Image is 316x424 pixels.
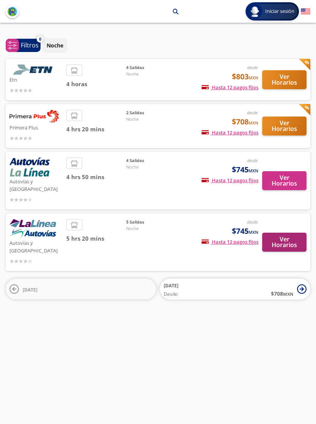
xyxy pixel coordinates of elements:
span: Noche [126,225,179,232]
span: 4 hrs 20 mins [66,125,126,134]
img: Autovías y La Línea [9,158,50,177]
span: $ 708 [271,290,293,298]
p: Etn [9,75,63,84]
span: 2 Salidas [126,110,179,116]
span: Desde: [164,291,178,298]
span: 4 horas [66,80,126,88]
img: Etn [9,65,59,75]
span: Hasta 12 pagos fijos [202,238,258,245]
em: desde: [247,158,258,163]
p: [GEOGRAPHIC_DATA] [84,8,138,16]
button: [DATE] [6,279,156,299]
span: [DATE] [23,287,38,293]
button: Noche [42,38,67,53]
img: Primera Plus [9,110,59,123]
span: Hasta 12 pagos fijos [202,84,258,91]
small: MXN [249,168,258,173]
span: 0 [39,36,41,43]
span: $745 [232,164,258,175]
button: Ver Horarios [262,171,307,190]
span: Noche [126,71,179,77]
p: Filtros [21,41,39,50]
span: 4 Salidas [126,158,179,164]
span: 5 hrs 20 mins [66,234,126,243]
span: Hasta 12 pagos fijos [202,129,258,136]
p: Autovías y [GEOGRAPHIC_DATA] [9,238,63,254]
p: Primera Plus [9,123,63,132]
button: 0Filtros [6,39,41,52]
span: Noche [126,164,179,170]
button: English [301,7,310,16]
img: Autovías y La Línea [9,219,56,238]
span: Noche [126,116,179,123]
p: Autovías y [GEOGRAPHIC_DATA] [9,177,63,193]
span: $708 [232,116,258,128]
button: Ver Horarios [262,70,307,89]
span: $803 [232,71,258,82]
small: MXN [249,120,258,126]
em: desde: [247,65,258,70]
small: MXN [249,229,258,235]
small: MXN [283,291,293,297]
span: [DATE] [164,282,178,289]
button: back [6,5,19,18]
em: desde: [247,110,258,115]
p: Morelia [147,8,167,16]
span: 5 Salidas [126,219,179,225]
span: $745 [232,225,258,237]
button: [DATE]Desde:$708MXN [160,279,310,299]
em: desde: [247,219,258,225]
button: Ver Horarios [262,117,307,136]
button: Ver Horarios [262,233,307,252]
p: Noche [47,41,63,49]
span: Iniciar sesión [262,8,297,15]
span: Hasta 12 pagos fijos [202,177,258,184]
small: MXN [249,75,258,80]
span: 4 Salidas [126,65,179,71]
span: 4 hrs 50 mins [66,173,126,181]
